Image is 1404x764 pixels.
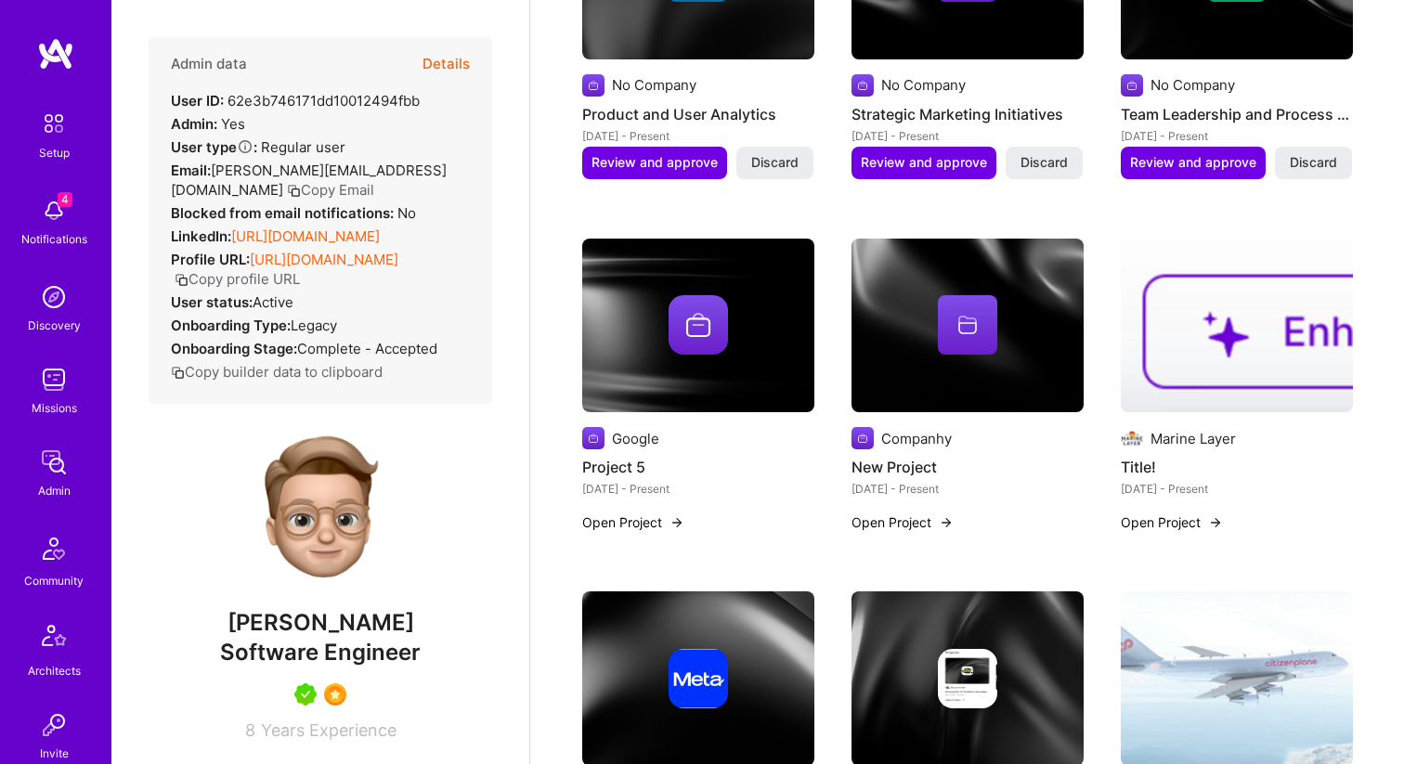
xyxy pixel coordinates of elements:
img: logo [37,37,74,71]
div: Discovery [28,316,81,335]
i: icon Copy [171,366,185,380]
i: icon Copy [175,273,188,287]
img: Company logo [669,649,728,708]
div: [DATE] - Present [582,126,814,146]
button: Open Project [1121,512,1223,532]
div: No [171,203,416,223]
div: [DATE] - Present [582,479,814,499]
img: teamwork [35,361,72,398]
button: Review and approve [851,147,996,178]
img: A.Teamer in Residence [294,683,317,706]
button: Discard [1275,147,1352,178]
img: arrow-right [1208,515,1223,530]
button: Copy builder data to clipboard [171,362,383,382]
img: Company logo [1121,74,1143,97]
div: Community [24,571,84,590]
button: Details [422,37,470,91]
div: Architects [28,661,81,680]
div: Admin [38,481,71,500]
span: 4 [58,192,72,207]
h4: Product and User Analytics [582,102,814,126]
img: Company logo [1121,427,1143,449]
div: Missions [32,398,77,418]
strong: Admin: [171,115,217,133]
span: Discard [751,153,799,172]
img: User Avatar [246,434,395,582]
img: Company logo [851,427,874,449]
img: setup [34,104,73,143]
strong: User type : [171,138,257,156]
span: legacy [291,317,337,334]
button: Copy profile URL [175,269,300,289]
span: Review and approve [1130,153,1256,172]
span: Review and approve [591,153,718,172]
span: 8 [245,720,255,740]
span: Active [253,293,293,311]
div: [DATE] - Present [1121,479,1353,499]
strong: User ID: [171,92,224,110]
img: cover [851,239,1084,413]
h4: Strategic Marketing Initiatives [851,102,1084,126]
img: Architects [32,616,76,661]
button: Open Project [582,512,684,532]
span: Review and approve [861,153,987,172]
img: arrow-right [669,515,684,530]
button: Open Project [851,512,954,532]
img: Company logo [851,74,874,97]
div: Regular user [171,137,345,157]
div: No Company [1150,75,1235,95]
h4: Admin data [171,56,247,72]
strong: LinkedIn: [171,227,231,245]
button: Review and approve [1121,147,1266,178]
img: arrow-right [939,515,954,530]
button: Discard [1006,147,1083,178]
img: admin teamwork [35,444,72,481]
div: Yes [171,114,245,134]
div: Google [612,429,659,448]
strong: Blocked from email notifications: [171,204,397,222]
a: [URL][DOMAIN_NAME] [231,227,380,245]
div: [DATE] - Present [851,479,1084,499]
img: Company logo [582,74,604,97]
img: discovery [35,278,72,316]
span: Software Engineer [220,639,421,666]
img: Company logo [669,295,728,355]
img: SelectionTeam [324,683,346,706]
img: Title! [1121,239,1353,413]
h4: Title! [1121,455,1353,479]
div: No Company [612,75,696,95]
div: [DATE] - Present [851,126,1084,146]
span: Years Experience [261,720,396,740]
span: Complete - Accepted [297,340,437,357]
i: Help [237,138,253,155]
div: Invite [40,744,69,763]
img: cover [582,239,814,413]
span: [PERSON_NAME][EMAIL_ADDRESS][DOMAIN_NAME] [171,162,447,199]
span: Discard [1020,153,1068,172]
div: 62e3b746171dd10012494fbb [171,91,420,110]
h4: Team Leadership and Process Optimization [1121,102,1353,126]
strong: Onboarding Type: [171,317,291,334]
img: Company logo [938,649,997,708]
a: [URL][DOMAIN_NAME] [250,251,398,268]
img: bell [35,192,72,229]
strong: User status: [171,293,253,311]
div: Companhy [881,429,952,448]
i: icon Copy [287,184,301,198]
div: Setup [39,143,70,162]
strong: Email: [171,162,211,179]
h4: New Project [851,455,1084,479]
div: No Company [881,75,966,95]
div: Marine Layer [1150,429,1236,448]
strong: Onboarding Stage: [171,340,297,357]
div: [DATE] - Present [1121,126,1353,146]
img: Company logo [582,427,604,449]
strong: Profile URL: [171,251,250,268]
img: Invite [35,706,72,744]
button: Copy Email [287,180,374,200]
h4: Project 5 [582,455,814,479]
span: [PERSON_NAME] [149,609,492,637]
span: Discard [1290,153,1337,172]
div: Notifications [21,229,87,249]
button: Discard [736,147,813,178]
